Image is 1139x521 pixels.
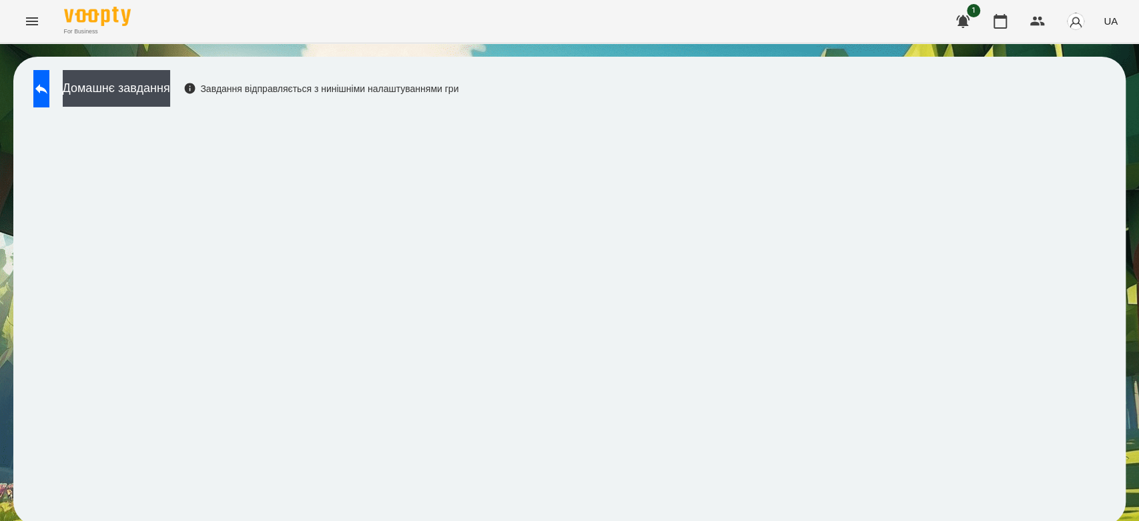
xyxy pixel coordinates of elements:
button: Домашнє завдання [63,70,170,107]
button: UA [1098,9,1123,33]
img: avatar_s.png [1066,12,1085,31]
span: For Business [64,27,131,36]
span: 1 [967,4,980,17]
button: Menu [16,5,48,37]
img: Voopty Logo [64,7,131,26]
div: Завдання відправляється з нинішніми налаштуваннями гри [183,82,459,95]
span: UA [1104,14,1118,28]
